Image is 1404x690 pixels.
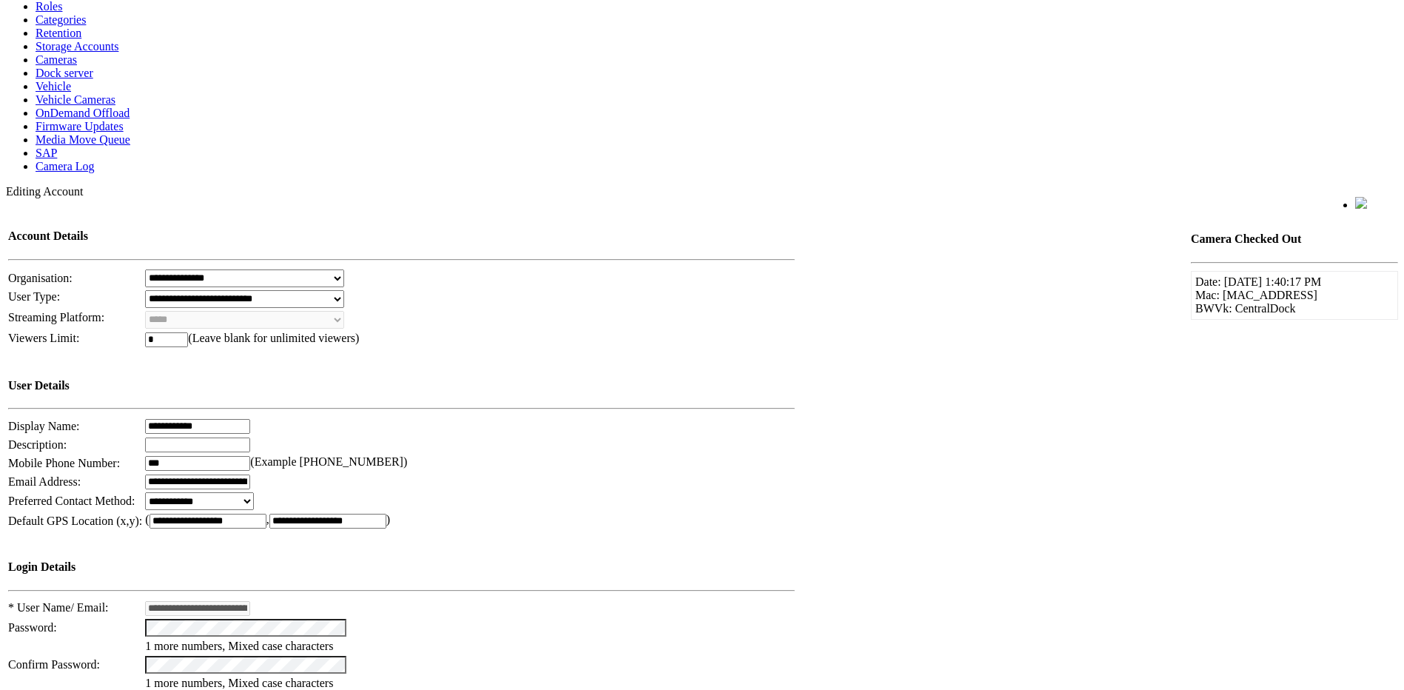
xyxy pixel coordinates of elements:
[8,420,79,432] span: Display Name:
[188,332,359,344] span: (Leave blank for unlimited viewers)
[145,677,333,689] span: 1 more numbers, Mixed case characters
[250,455,407,468] span: (Example [PHONE_NUMBER])
[1172,198,1326,209] span: Welcome, Orgil Tsogoo (Administrator)
[8,621,57,634] span: Password:
[36,160,95,172] a: Camera Log
[8,515,142,527] span: Default GPS Location (x,y):
[36,120,124,133] a: Firmware Updates
[8,601,109,614] span: * User Name/ Email:
[1355,197,1367,209] img: bell24.png
[145,640,333,652] span: 1 more numbers, Mixed case characters
[1195,275,1394,315] td: Date: [DATE] 1:40:17 PM Mac: [MAC_ADDRESS] BWVk: CentralDock
[8,230,795,243] h4: Account Details
[36,27,81,39] a: Retention
[36,147,57,159] a: SAP
[36,107,130,119] a: OnDemand Offload
[8,457,120,469] span: Mobile Phone Number:
[36,53,77,66] a: Cameras
[8,379,795,392] h4: User Details
[144,512,796,529] td: ( , )
[8,290,60,303] span: User Type:
[36,67,93,79] a: Dock server
[8,560,795,574] h4: Login Details
[1191,232,1398,246] h4: Camera Checked Out
[8,272,73,284] span: Organisation:
[8,475,81,488] span: Email Address:
[8,332,79,344] span: Viewers Limit:
[6,185,83,198] span: Editing Account
[36,40,118,53] a: Storage Accounts
[36,133,130,146] a: Media Move Queue
[36,93,115,106] a: Vehicle Cameras
[36,80,71,93] a: Vehicle
[8,658,100,671] span: Confirm Password:
[8,311,104,324] span: Streaming Platform:
[8,438,67,451] span: Description:
[8,495,135,507] span: Preferred Contact Method:
[36,13,86,26] a: Categories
